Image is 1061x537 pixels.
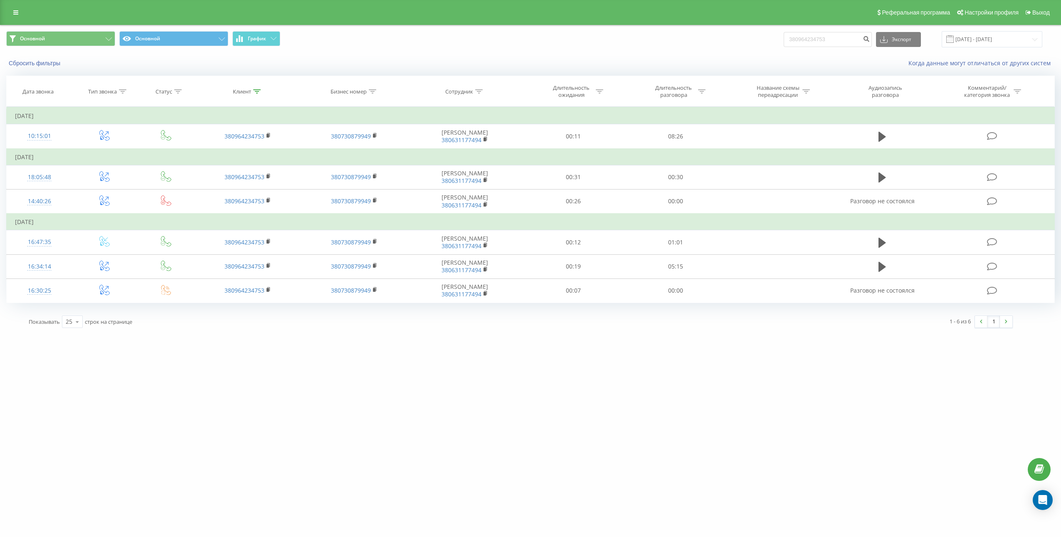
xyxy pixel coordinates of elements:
td: [PERSON_NAME] [407,254,522,278]
a: 380730879949 [331,132,371,140]
span: Разговор не состоялся [850,286,915,294]
a: 380964234753 [225,173,264,181]
div: 16:34:14 [15,259,64,275]
td: [DATE] [7,149,1055,165]
td: 00:12 [522,230,624,254]
td: 01:01 [624,230,727,254]
button: Основной [6,31,115,46]
div: 16:47:35 [15,234,64,250]
div: Тип звонка [88,88,117,95]
span: Выход [1032,9,1050,16]
td: 00:30 [624,165,727,189]
a: 380964234753 [225,262,264,270]
span: Разговор не состоялся [850,197,915,205]
span: Настройки профиля [965,9,1019,16]
a: 380631177494 [442,290,481,298]
span: Реферальная программа [882,9,950,16]
a: 380964234753 [225,197,264,205]
div: Аудиозапись разговора [858,84,912,99]
a: 380730879949 [331,173,371,181]
span: График [248,36,266,42]
div: 10:15:01 [15,128,64,144]
div: Длительность ожидания [549,84,594,99]
div: Клиент [233,88,251,95]
td: 00:11 [522,124,624,149]
td: 00:00 [624,278,727,303]
button: Сбросить фильтры [6,59,64,67]
td: 00:19 [522,254,624,278]
td: [PERSON_NAME] [407,124,522,149]
a: 380730879949 [331,197,371,205]
div: 1 - 6 из 6 [950,317,971,325]
span: Основной [20,35,45,42]
a: Когда данные могут отличаться от других систем [908,59,1055,67]
td: 00:26 [522,189,624,214]
div: 16:30:25 [15,283,64,299]
a: 380631177494 [442,266,481,274]
td: 00:00 [624,189,727,214]
button: График [232,31,280,46]
td: 08:26 [624,124,727,149]
a: 380631177494 [442,177,481,185]
td: [PERSON_NAME] [407,189,522,214]
a: 380964234753 [225,132,264,140]
a: 380964234753 [225,286,264,294]
a: 380730879949 [331,238,371,246]
input: Поиск по номеру [784,32,872,47]
div: Сотрудник [445,88,473,95]
a: 380631177494 [442,201,481,209]
div: Open Intercom Messenger [1033,490,1053,510]
a: 380730879949 [331,262,371,270]
td: 05:15 [624,254,727,278]
span: строк на странице [85,318,132,325]
div: Статус [155,88,172,95]
div: Бизнес номер [331,88,367,95]
a: 380631177494 [442,242,481,250]
td: [PERSON_NAME] [407,278,522,303]
a: 1 [987,316,1000,328]
div: Длительность разговора [651,84,696,99]
span: Показывать [29,318,60,325]
div: 14:40:26 [15,193,64,209]
td: [DATE] [7,108,1055,124]
div: 25 [66,318,72,326]
button: Основной [119,31,228,46]
td: [PERSON_NAME] [407,230,522,254]
div: Дата звонка [22,88,54,95]
a: 380631177494 [442,136,481,144]
td: 00:07 [522,278,624,303]
button: Экспорт [876,32,921,47]
a: 380964234753 [225,238,264,246]
div: 18:05:48 [15,169,64,185]
div: Комментарий/категория звонка [963,84,1012,99]
div: Название схемы переадресации [756,84,800,99]
a: 380730879949 [331,286,371,294]
td: [DATE] [7,214,1055,230]
td: [PERSON_NAME] [407,165,522,189]
td: 00:31 [522,165,624,189]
